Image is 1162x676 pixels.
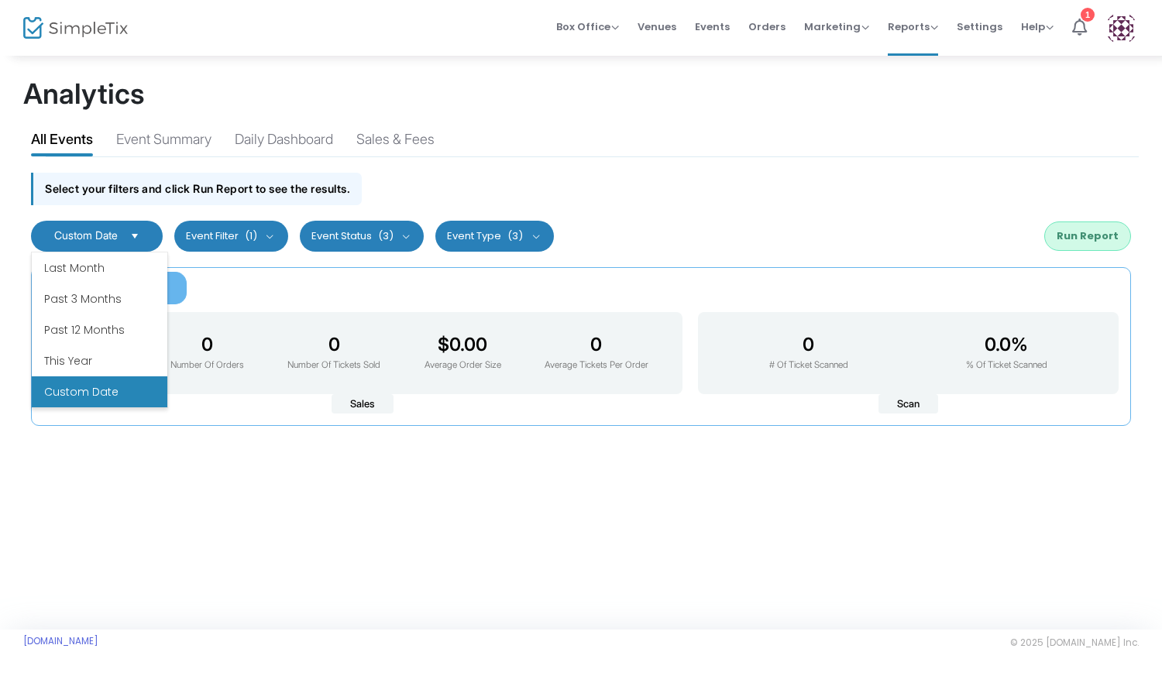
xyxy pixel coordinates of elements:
[235,129,333,156] div: Daily Dashboard
[1044,221,1131,251] button: Run Report
[287,359,380,372] p: Number Of Tickets Sold
[300,221,425,252] button: Event Status(3)
[888,19,938,34] span: Reports
[545,359,648,372] p: Average Tickets Per Order
[23,635,98,647] a: [DOMAIN_NAME]
[32,376,167,407] li: Custom Date
[1010,637,1139,649] span: © 2025 [DOMAIN_NAME] Inc.
[54,228,118,242] span: Custom Date
[878,394,938,414] span: Scan
[332,394,394,414] span: Sales
[695,7,730,46] span: Events
[435,221,554,252] button: Event Type(3)
[287,334,380,355] h3: 0
[174,221,288,252] button: Event Filter(1)
[32,252,167,283] li: Last Month
[638,7,676,46] span: Venues
[804,19,869,34] span: Marketing
[1021,19,1054,34] span: Help
[556,19,619,34] span: Box Office
[545,334,648,355] h3: 0
[966,359,1047,372] p: % Of Ticket Scanned
[31,173,362,204] div: Select your filters and click Run Report to see the results.
[769,359,848,372] p: # Of Ticket Scanned
[507,230,523,242] span: (3)
[966,334,1047,355] h3: 0.0%
[1081,8,1095,22] div: 1
[957,7,1002,46] span: Settings
[170,359,244,372] p: Number Of Orders
[378,230,394,242] span: (3)
[31,129,93,156] div: All Events
[23,77,1139,111] h1: Analytics
[748,7,786,46] span: Orders
[32,314,167,345] li: Past 12 Months
[124,230,146,242] button: Select
[116,129,211,156] div: Event Summary
[32,345,167,376] li: This Year
[425,359,501,372] p: Average Order Size
[769,334,848,355] h3: 0
[356,129,435,156] div: Sales & Fees
[170,334,244,355] h3: 0
[425,334,501,355] h3: $0.00
[245,230,257,242] span: (1)
[32,283,167,314] li: Past 3 Months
